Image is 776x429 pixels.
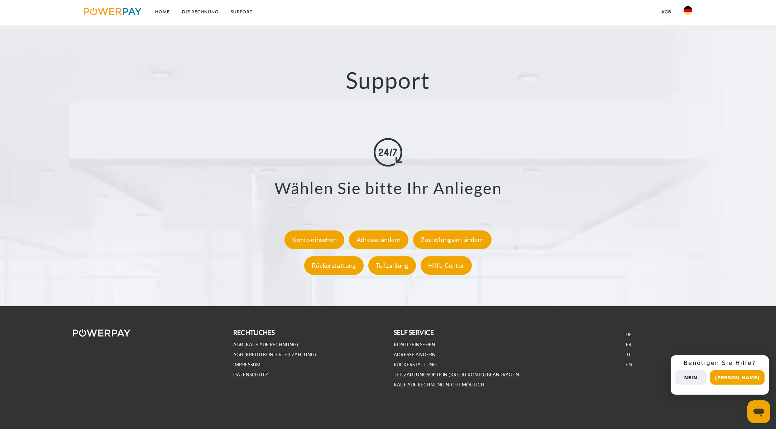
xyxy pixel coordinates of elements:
[419,261,474,269] a: Hilfe-Center
[626,362,632,368] a: EN
[225,5,259,18] a: SUPPORT
[48,178,728,198] h3: Wählen Sie bitte Ihr Anliegen
[747,400,770,423] iframe: Schaltfläche zum Öffnen des Messaging-Fensters
[233,362,261,368] a: IMPRESSUM
[421,256,472,275] div: Hilfe-Center
[39,66,737,95] h2: Support
[284,230,344,249] div: Konto einsehen
[176,5,225,18] a: DIE RECHNUNG
[73,329,130,337] img: logo-powerpay-white.svg
[302,261,365,269] a: Rückerstattung
[394,372,519,378] a: Teilzahlungsoption (KREDITKONTO) beantragen
[394,362,437,368] a: Rückerstattung
[233,329,275,336] b: rechtliches
[394,382,485,388] a: Kauf auf Rechnung nicht möglich
[626,332,632,338] a: DE
[283,236,346,244] a: Konto einsehen
[233,352,316,358] a: AGB (Kreditkonto/Teilzahlung)
[149,5,176,18] a: Home
[675,370,706,385] button: Nein
[367,261,418,269] a: Teilzahlung
[394,352,436,358] a: Adresse ändern
[655,5,677,18] a: agb
[368,256,416,275] div: Teilzahlung
[394,329,434,336] b: self service
[233,372,268,378] a: DATENSCHUTZ
[710,370,765,385] button: [PERSON_NAME]
[374,138,402,167] img: online-shopping.svg
[627,352,631,358] a: IT
[626,342,631,348] a: FR
[84,8,142,15] img: logo-powerpay.svg
[675,360,765,367] h3: Benötigen Sie Hilfe?
[411,236,493,244] a: Zustellungsart ändern
[413,230,492,249] div: Zustellungsart ändern
[394,342,436,348] a: Konto einsehen
[233,342,298,348] a: AGB (Kauf auf Rechnung)
[304,256,364,275] div: Rückerstattung
[347,236,410,244] a: Adresse ändern
[671,355,769,395] div: Schnellhilfe
[349,230,408,249] div: Adresse ändern
[684,6,692,15] img: de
